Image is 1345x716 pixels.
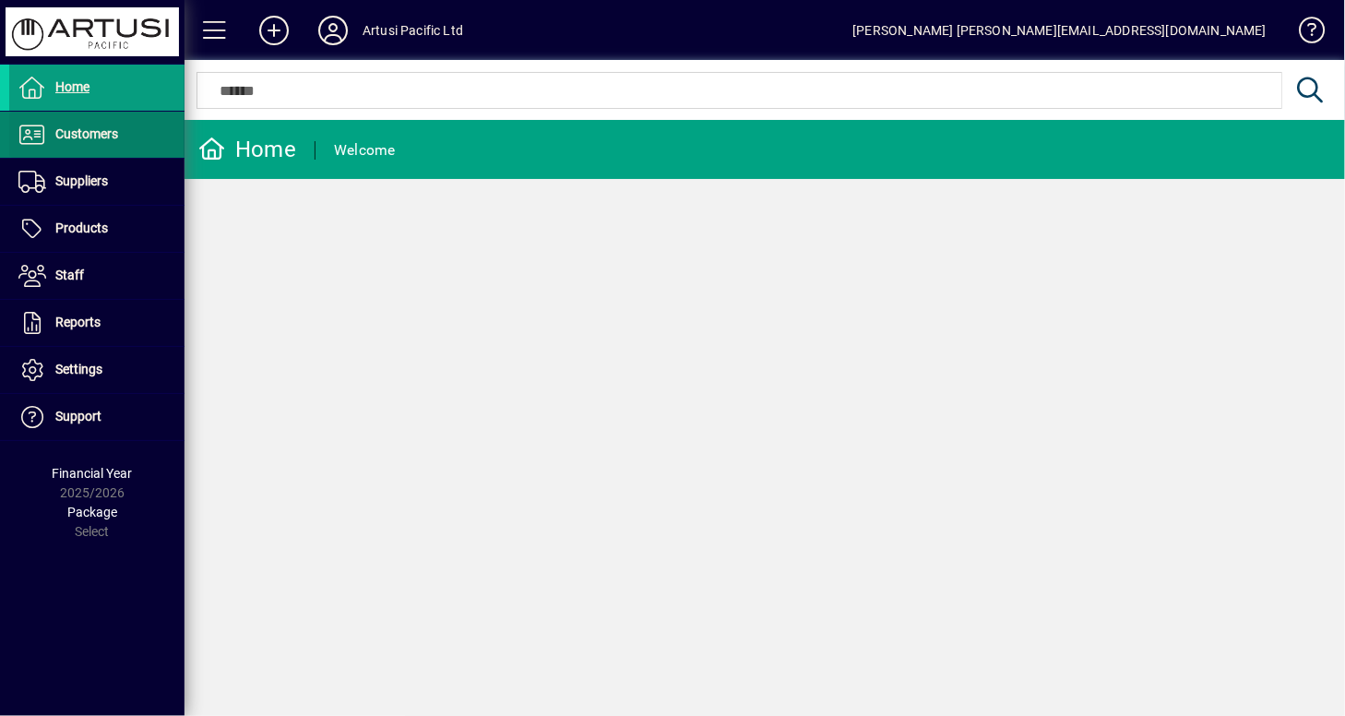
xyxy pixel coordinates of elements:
[67,505,117,519] span: Package
[9,394,184,440] a: Support
[55,362,102,376] span: Settings
[55,173,108,188] span: Suppliers
[55,126,118,141] span: Customers
[304,14,363,47] button: Profile
[9,347,184,393] a: Settings
[53,466,133,481] span: Financial Year
[9,206,184,252] a: Products
[9,112,184,158] a: Customers
[55,409,101,424] span: Support
[55,268,84,282] span: Staff
[9,159,184,205] a: Suppliers
[334,136,396,165] div: Welcome
[363,16,463,45] div: Artusi Pacific Ltd
[9,253,184,299] a: Staff
[1285,4,1322,64] a: Knowledge Base
[55,315,101,329] span: Reports
[55,221,108,235] span: Products
[244,14,304,47] button: Add
[9,300,184,346] a: Reports
[198,135,296,164] div: Home
[852,16,1267,45] div: [PERSON_NAME] [PERSON_NAME][EMAIL_ADDRESS][DOMAIN_NAME]
[55,79,89,94] span: Home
